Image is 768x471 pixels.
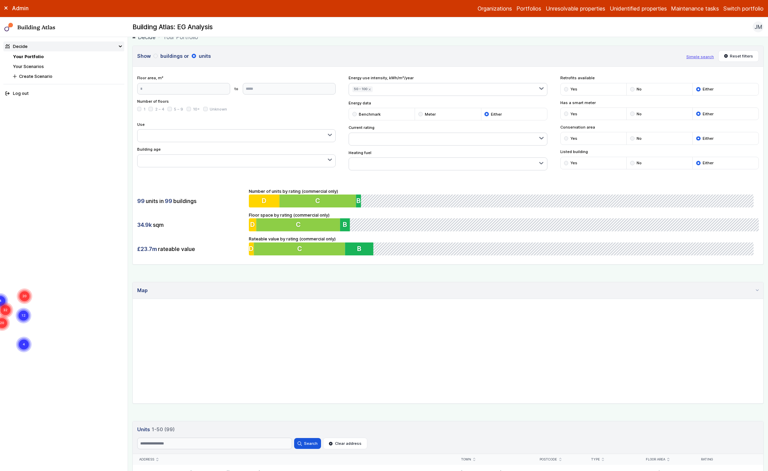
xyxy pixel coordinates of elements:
[560,75,759,81] span: Retrofits available
[137,242,245,255] div: rateable value
[718,50,759,62] button: Reset filters
[152,426,175,433] span: 1-50 (99)
[686,54,714,60] button: Simple search
[753,21,764,32] button: JM
[358,245,363,253] span: B
[349,100,547,121] div: Energy data
[137,75,336,94] div: Floor area, m²
[296,221,301,229] span: C
[165,197,172,205] span: 99
[316,197,321,205] span: C
[357,195,362,207] button: B
[133,282,763,299] summary: Map
[137,52,682,60] h3: Show
[132,23,213,32] h2: Building Atlas: EG Analysis
[249,236,759,255] div: Rateable value by rating (commercial only)
[540,457,578,462] div: Postcode
[11,71,124,81] button: Create Scenario
[137,197,145,205] span: 99
[249,212,759,232] div: Floor space by rating (commercial only)
[137,245,157,253] span: £23.7m
[516,4,541,13] a: Portfolios
[137,122,336,142] div: Use
[163,33,198,41] span: Your Portfolio
[754,23,762,31] span: JM
[254,242,346,255] button: C
[137,147,336,167] div: Building age
[723,4,764,13] button: Switch portfolio
[137,218,245,231] div: sqm
[137,221,152,229] span: 34.9k
[250,221,255,229] span: D
[139,457,448,462] div: Address
[137,426,759,433] h3: Units
[610,4,667,13] a: Unidentified properties
[560,124,759,130] span: Conservation area
[249,218,256,231] button: D
[349,150,547,171] div: Heating fuel
[560,100,759,105] span: Has a smart meter
[5,43,28,50] div: Decide
[343,221,347,229] span: B
[3,41,125,51] summary: Decide
[671,4,719,13] a: Maintenance tasks
[155,106,164,112] span: 2 – 4
[137,99,336,117] div: Number of floors
[137,195,245,207] div: units in buildings
[249,242,254,255] button: D
[340,218,350,231] button: B
[478,4,512,13] a: Organizations
[461,457,527,462] div: Town
[294,438,321,449] button: Search
[144,106,145,112] span: 1
[352,86,373,92] button: 50 – 100
[646,457,687,462] div: Floor area
[560,149,759,154] span: Listed building
[256,218,340,231] button: C
[13,64,44,69] a: Your Scenarios
[358,197,362,205] span: B
[298,245,302,253] span: C
[174,106,183,112] span: 5 – 9
[249,195,280,207] button: D
[4,23,13,32] img: main-0bbd2752.svg
[280,195,357,207] button: C
[249,245,254,253] span: D
[249,188,759,208] div: Number of units by rating (commercial only)
[137,83,336,95] form: to
[13,54,44,59] a: Your Portfolio
[546,4,605,13] a: Unresolvable properties
[193,106,200,112] span: 10+
[349,125,547,146] div: Current rating
[3,89,125,99] button: Log out
[701,457,757,462] div: Rating
[210,106,227,112] span: Unknown
[349,75,547,96] div: Energy use intensity, kWh/m²/year
[262,197,267,205] span: D
[346,242,375,255] button: B
[323,438,367,449] button: Clear address
[591,457,633,462] div: Type
[132,33,156,41] a: Decide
